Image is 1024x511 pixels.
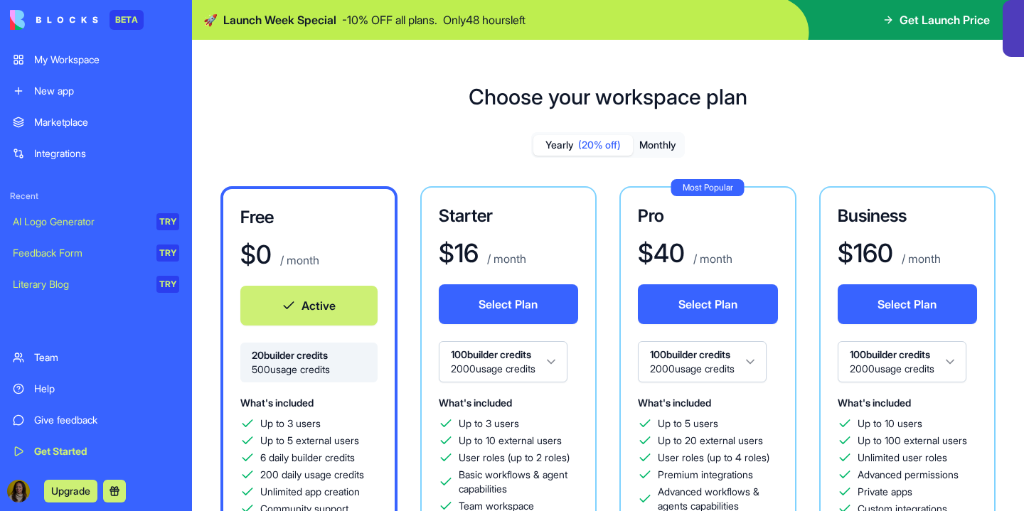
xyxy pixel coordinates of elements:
div: Integrations [34,146,179,161]
a: New app [4,77,188,105]
button: Active [240,286,378,326]
p: / month [899,250,941,267]
h1: Choose your workspace plan [469,84,747,109]
button: Select Plan [439,284,579,324]
span: Up to 100 external users [858,434,967,448]
button: Select Plan [638,284,778,324]
span: 6 daily builder credits [260,451,355,465]
button: Yearly [533,135,633,156]
span: Up to 5 users [658,416,718,431]
p: - 10 % OFF all plans. [342,11,437,28]
a: Team [4,343,188,372]
a: Upgrade [44,483,97,497]
span: User roles (up to 2 roles) [459,451,570,465]
p: Only 48 hours left [443,11,526,28]
span: Up to 5 external users [260,434,359,448]
span: Up to 3 users [459,416,519,431]
h3: Pro [638,205,778,227]
div: New app [34,84,179,98]
a: BETA [10,10,144,30]
button: Monthly [633,135,683,156]
div: AI Logo Generator [13,215,146,229]
span: Launch Week Special [223,11,336,28]
span: What's included [240,397,314,409]
a: Give feedback [4,406,188,434]
div: TRY [156,276,179,293]
a: Help [4,375,188,403]
div: BETA [110,10,144,30]
span: What's included [439,397,512,409]
div: TRY [156,244,179,262]
a: Marketplace [4,108,188,136]
h3: Starter [439,205,579,227]
span: Premium integrations [658,468,753,482]
button: Select Plan [838,284,978,324]
span: Recent [4,190,188,202]
div: My Workspace [34,53,179,67]
span: 20 builder credits [252,348,366,362]
h1: $ 40 [638,239,685,267]
div: Literary Blog [13,277,146,291]
div: Help [34,382,179,396]
h1: $ 16 [439,239,479,267]
span: User roles (up to 4 roles) [658,451,769,465]
p: / month [690,250,732,267]
span: Advanced permissions [858,468,959,482]
span: Get Launch Price [900,11,990,28]
a: Get Started [4,437,188,466]
span: Up to 3 users [260,416,321,431]
h1: $ 0 [240,240,272,269]
span: Up to 10 users [858,416,922,431]
span: Basic workflows & agent capabilities [459,468,579,496]
button: Upgrade [44,480,97,502]
div: Marketplace [34,115,179,129]
span: 🚀 [203,11,218,28]
span: Unlimited user roles [858,451,947,465]
span: Up to 10 external users [459,434,562,448]
div: Most Popular [671,179,745,196]
span: Unlimited app creation [260,485,360,499]
div: Give feedback [34,413,179,427]
div: Feedback Form [13,246,146,260]
div: Get Started [34,444,179,458]
a: Integrations [4,139,188,168]
a: AI Logo GeneratorTRY [4,208,188,236]
div: Team [34,350,179,365]
span: What's included [638,397,711,409]
img: ACg8ocK7ErhNhbEzKnss0EuIBSs3rJ7MoaZxzcR1lYV9QOq8JbUvPd8=s96-c [7,480,30,502]
span: 200 daily usage credits [260,468,364,482]
a: Literary BlogTRY [4,270,188,298]
h3: Business [838,205,978,227]
a: My Workspace [4,45,188,74]
h3: Free [240,206,378,229]
span: 500 usage credits [252,362,366,377]
span: Private apps [858,485,912,499]
span: (20% off) [578,138,621,152]
div: TRY [156,213,179,230]
span: What's included [838,397,911,409]
p: / month [484,250,526,267]
img: logo [10,10,98,30]
p: / month [277,252,319,269]
h1: $ 160 [838,239,893,267]
span: Up to 20 external users [658,434,763,448]
a: Feedback FormTRY [4,239,188,267]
